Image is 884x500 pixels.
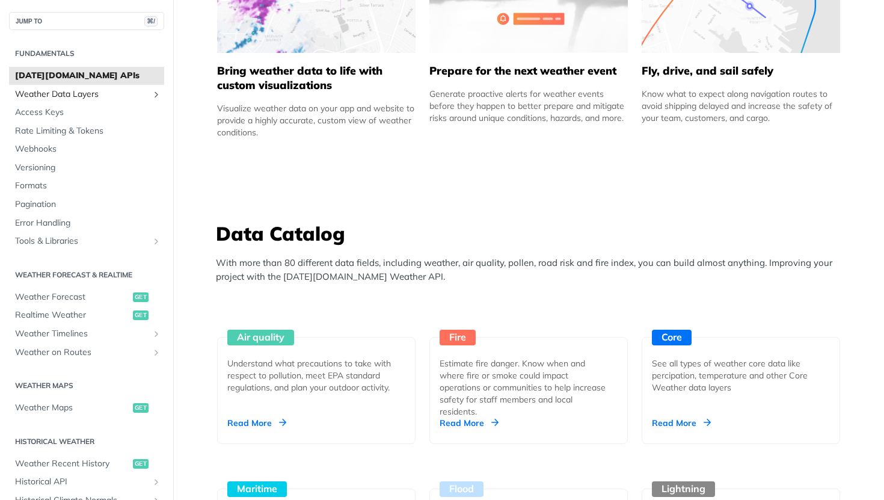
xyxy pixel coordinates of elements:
a: Versioning [9,159,164,177]
div: Read More [440,417,499,429]
a: Weather Data LayersShow subpages for Weather Data Layers [9,85,164,103]
span: get [133,310,149,320]
a: Weather Forecastget [9,288,164,306]
a: Weather Recent Historyget [9,455,164,473]
div: Air quality [227,330,294,345]
span: Versioning [15,162,161,174]
span: Historical API [15,476,149,488]
h2: Historical Weather [9,436,164,447]
button: Show subpages for Weather on Routes [152,348,161,357]
span: Weather Forecast [15,291,130,303]
a: Rate Limiting & Tokens [9,122,164,140]
span: Weather Timelines [15,328,149,340]
h3: Data Catalog [216,220,847,247]
div: See all types of weather core data like percipation, temperature and other Core Weather data layers [652,357,820,394]
div: Fire [440,330,476,345]
div: Understand what precautions to take with respect to pollution, meet EPA standard regulations, and... [227,357,396,394]
h2: Weather Forecast & realtime [9,270,164,280]
button: Show subpages for Weather Data Layers [152,90,161,99]
a: Weather on RoutesShow subpages for Weather on Routes [9,344,164,362]
span: Weather on Routes [15,347,149,359]
span: Weather Recent History [15,458,130,470]
a: Tools & LibrariesShow subpages for Tools & Libraries [9,232,164,250]
a: Formats [9,177,164,195]
a: Weather TimelinesShow subpages for Weather Timelines [9,325,164,343]
a: Fire Estimate fire danger. Know when and where fire or smoke could impact operations or communiti... [425,292,633,444]
span: Webhooks [15,143,161,155]
span: Weather Maps [15,402,130,414]
span: Error Handling [15,217,161,229]
div: Flood [440,481,483,497]
a: Realtime Weatherget [9,306,164,324]
a: Air quality Understand what precautions to take with respect to pollution, meet EPA standard regu... [212,292,420,444]
div: Read More [652,417,711,429]
span: get [133,459,149,469]
a: [DATE][DOMAIN_NAME] APIs [9,67,164,85]
span: Formats [15,180,161,192]
span: Pagination [15,199,161,211]
h5: Prepare for the next weather event [429,64,628,78]
button: JUMP TO⌘/ [9,12,164,30]
span: Access Keys [15,106,161,119]
h2: Fundamentals [9,48,164,59]
div: Know what to expect along navigation routes to avoid shipping delayed and increase the safety of ... [642,88,840,124]
div: Core [652,330,692,345]
a: Access Keys [9,103,164,122]
button: Show subpages for Tools & Libraries [152,236,161,246]
div: Read More [227,417,286,429]
div: Maritime [227,481,287,497]
a: Weather Mapsget [9,399,164,417]
button: Show subpages for Historical API [152,477,161,487]
h2: Weather Maps [9,380,164,391]
div: Visualize weather data on your app and website to provide a highly accurate, custom view of weath... [217,102,416,138]
a: Historical APIShow subpages for Historical API [9,473,164,491]
a: Pagination [9,196,164,214]
span: ⌘/ [144,16,158,26]
span: Weather Data Layers [15,88,149,100]
span: get [133,403,149,413]
span: get [133,292,149,302]
span: Tools & Libraries [15,235,149,247]
a: Webhooks [9,140,164,158]
span: Realtime Weather [15,309,130,321]
h5: Bring weather data to life with custom visualizations [217,64,416,93]
div: Lightning [652,481,715,497]
button: Show subpages for Weather Timelines [152,329,161,339]
span: Rate Limiting & Tokens [15,125,161,137]
div: Estimate fire danger. Know when and where fire or smoke could impact operations or communities to... [440,357,608,418]
a: Error Handling [9,214,164,232]
p: With more than 80 different data fields, including weather, air quality, pollen, road risk and fi... [216,256,847,283]
div: Generate proactive alerts for weather events before they happen to better prepare and mitigate ri... [429,88,628,124]
span: [DATE][DOMAIN_NAME] APIs [15,70,161,82]
a: Core See all types of weather core data like percipation, temperature and other Core Weather data... [637,292,845,444]
h5: Fly, drive, and sail safely [642,64,840,78]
